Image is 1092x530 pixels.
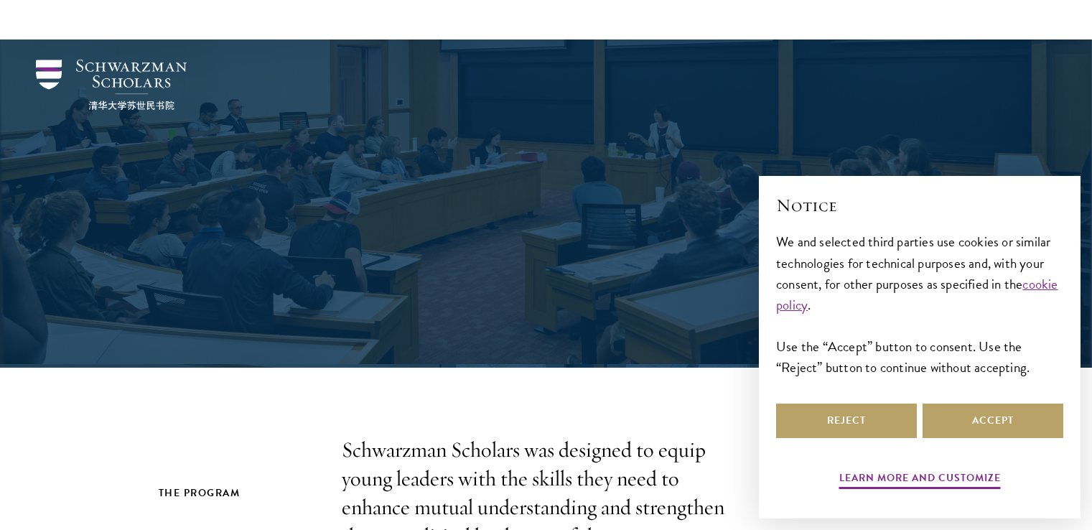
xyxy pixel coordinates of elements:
[923,404,1063,438] button: Accept
[776,404,917,438] button: Reject
[776,274,1058,315] a: cookie policy
[36,60,187,110] img: Schwarzman Scholars
[159,484,313,502] h2: The Program
[776,193,1063,218] h2: Notice
[839,469,1001,491] button: Learn more and customize
[776,231,1063,377] div: We and selected third parties use cookies or similar technologies for technical purposes and, wit...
